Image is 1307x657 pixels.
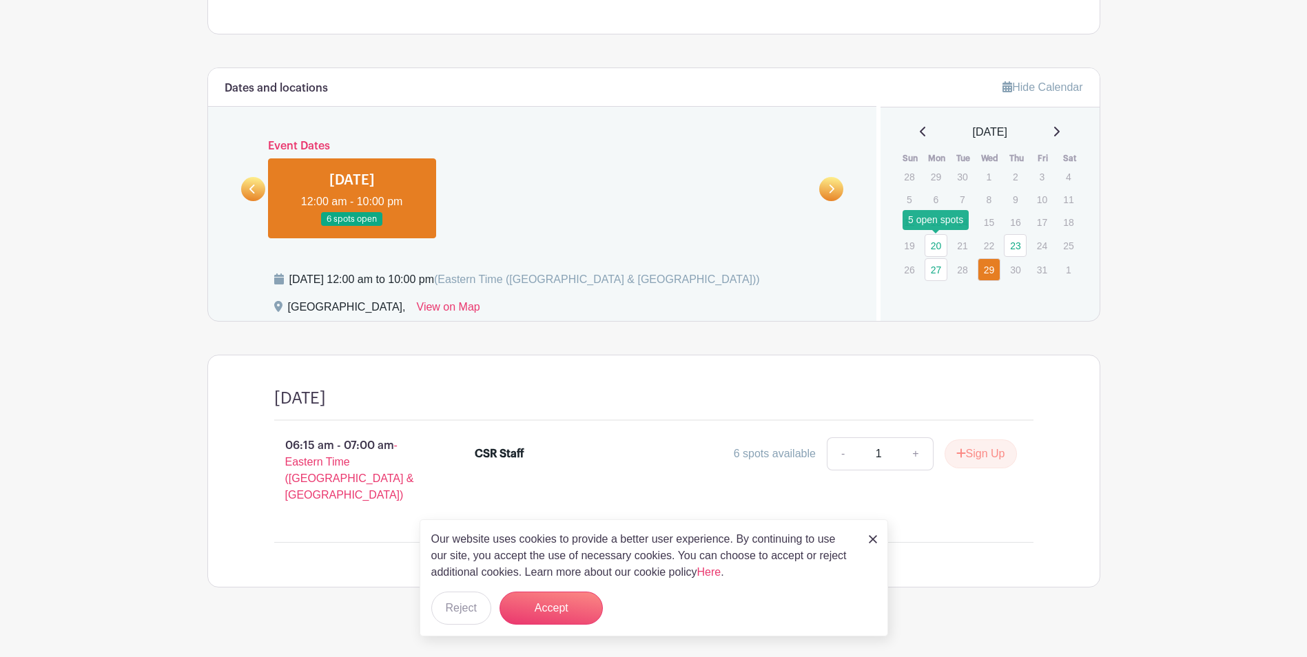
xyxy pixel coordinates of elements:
[500,592,603,625] button: Accept
[925,234,947,257] a: 20
[945,439,1017,468] button: Sign Up
[734,446,816,462] div: 6 spots available
[951,259,974,280] p: 28
[924,152,951,165] th: Mon
[1004,259,1027,280] p: 30
[898,235,920,256] p: 19
[950,152,977,165] th: Tue
[898,259,920,280] p: 26
[274,388,326,408] h4: [DATE]
[1057,166,1080,187] p: 4
[225,82,328,95] h6: Dates and locations
[431,531,854,581] p: Our website uses cookies to provide a better user experience. By continuing to use our site, you ...
[1056,152,1083,165] th: Sat
[252,432,453,509] p: 06:15 am - 07:00 am
[869,535,877,543] img: close_button-5f87c8562297e5c2d7936805f587ecaba9071eb48480494691a3f1689db116b3.svg
[285,439,414,501] span: - Eastern Time ([GEOGRAPHIC_DATA] & [GEOGRAPHIC_DATA])
[978,166,1000,187] p: 1
[898,189,920,210] p: 5
[475,446,524,462] div: CSR Staff
[417,299,480,321] a: View on Map
[289,271,760,288] div: [DATE] 12:00 am to 10:00 pm
[951,189,974,210] p: 7
[973,124,1007,140] span: [DATE]
[1031,189,1053,210] p: 10
[1002,81,1082,93] a: Hide Calendar
[898,166,920,187] p: 28
[925,166,947,187] p: 29
[978,211,1000,233] p: 15
[1004,166,1027,187] p: 2
[1004,234,1027,257] a: 23
[1057,259,1080,280] p: 1
[265,140,820,153] h6: Event Dates
[1030,152,1057,165] th: Fri
[977,152,1004,165] th: Wed
[978,235,1000,256] p: 22
[925,258,947,281] a: 27
[951,235,974,256] p: 21
[1057,211,1080,233] p: 18
[903,210,969,230] div: 5 open spots
[925,189,947,210] p: 6
[978,258,1000,281] a: 29
[288,299,406,321] div: [GEOGRAPHIC_DATA],
[697,566,721,578] a: Here
[1031,211,1053,233] p: 17
[1003,152,1030,165] th: Thu
[898,437,933,470] a: +
[897,152,924,165] th: Sun
[898,211,920,233] p: 12
[434,273,760,285] span: (Eastern Time ([GEOGRAPHIC_DATA] & [GEOGRAPHIC_DATA]))
[827,437,858,470] a: -
[1004,189,1027,210] p: 9
[1031,235,1053,256] p: 24
[1031,166,1053,187] p: 3
[951,166,974,187] p: 30
[431,592,491,625] button: Reject
[1057,189,1080,210] p: 11
[1057,235,1080,256] p: 25
[978,189,1000,210] p: 8
[1004,211,1027,233] p: 16
[1031,259,1053,280] p: 31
